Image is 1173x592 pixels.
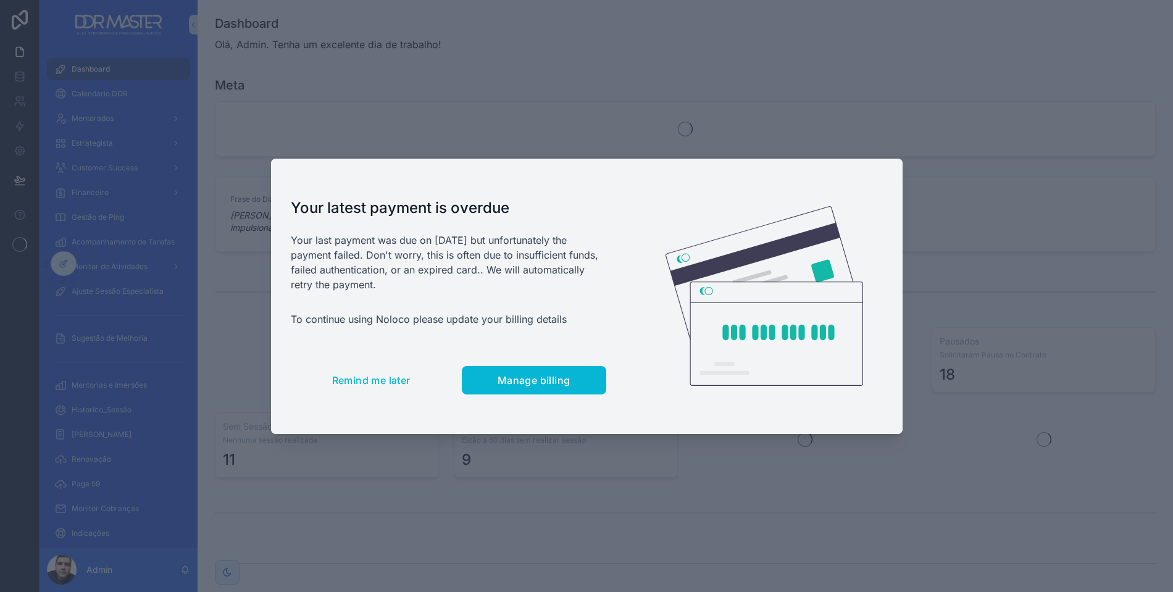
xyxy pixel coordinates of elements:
[291,312,606,327] p: To continue using Noloco please update your billing details
[498,374,570,386] span: Manage billing
[462,366,606,394] button: Manage billing
[666,206,863,386] img: Credit card illustration
[332,374,411,386] span: Remind me later
[291,198,606,218] h1: Your latest payment is overdue
[291,233,606,292] p: Your last payment was due on [DATE] but unfortunately the payment failed. Don't worry, this is of...
[291,366,452,394] button: Remind me later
